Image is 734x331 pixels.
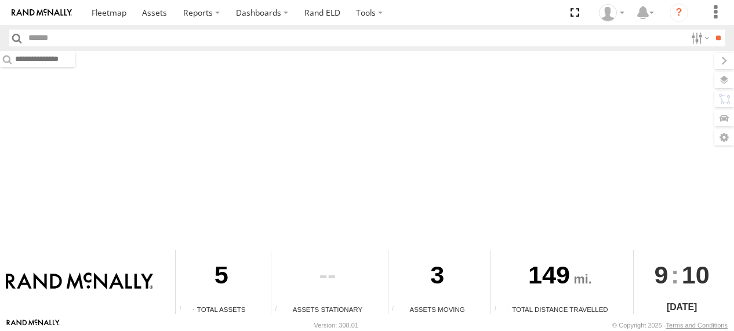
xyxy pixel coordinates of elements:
div: [DATE] [634,300,729,314]
div: 5 [176,250,267,304]
img: rand-logo.svg [12,9,72,17]
div: Total Distance Travelled [491,304,630,314]
div: : [634,250,729,300]
span: 9 [655,250,668,300]
div: Total number of assets current in transit. [388,305,406,314]
div: © Copyright 2025 - [612,322,728,329]
img: Rand McNally [6,272,153,292]
span: 10 [682,250,710,300]
label: Map Settings [714,129,734,146]
div: Total number of assets current stationary. [271,305,289,314]
div: Jeremy Baird [595,4,628,21]
div: Total Assets [176,304,267,314]
label: Search Filter Options [686,30,711,46]
div: Version: 308.01 [314,322,358,329]
div: Assets Stationary [271,304,383,314]
div: 3 [388,250,486,304]
a: Terms and Conditions [666,322,728,329]
a: Visit our Website [6,319,60,331]
div: Total number of Enabled Assets [176,305,193,314]
div: 149 [491,250,630,304]
div: Assets Moving [388,304,486,314]
div: Total distance travelled by all assets within specified date range and applied filters [491,305,508,314]
i: ? [670,3,688,22]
